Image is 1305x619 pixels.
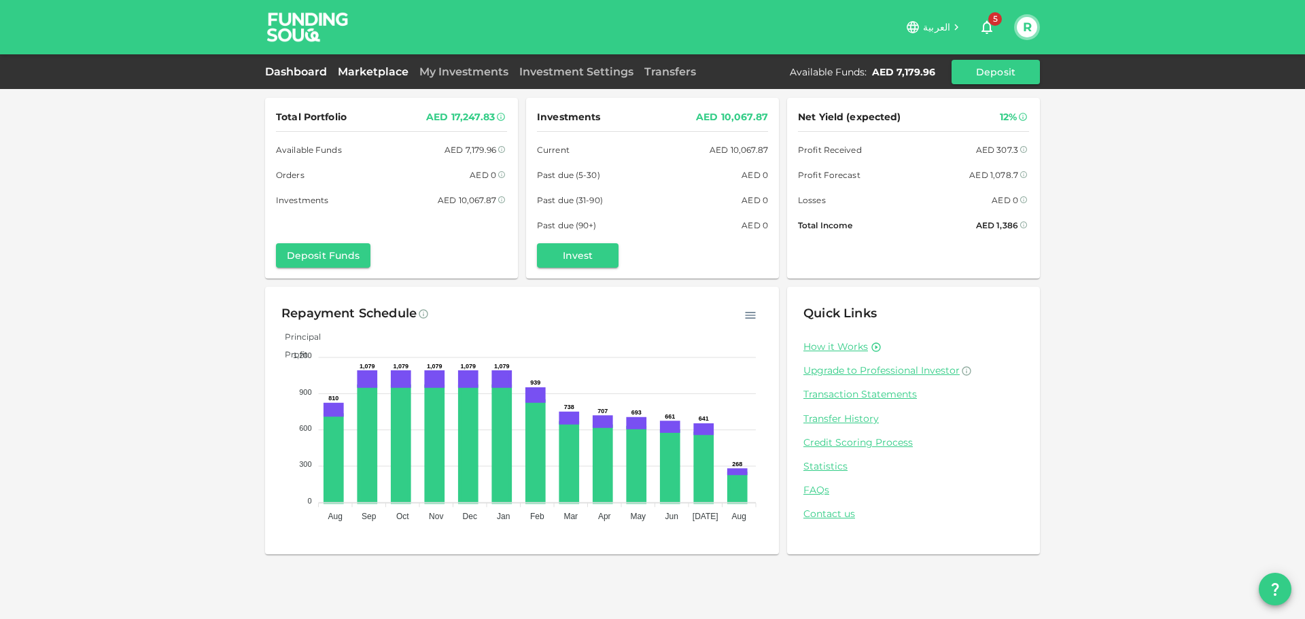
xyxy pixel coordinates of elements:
[976,218,1018,232] div: AED 1,386
[639,65,701,78] a: Transfers
[276,109,347,126] span: Total Portfolio
[328,512,343,521] tspan: Aug
[710,143,768,157] div: AED 10,067.87
[281,303,417,325] div: Repayment Schedule
[275,349,308,359] span: Profit
[803,306,877,321] span: Quick Links
[497,512,510,521] tspan: Jan
[803,364,960,376] span: Upgrade to Professional Investor
[563,512,578,521] tspan: Mar
[952,60,1040,84] button: Deposit
[1259,573,1291,605] button: question
[988,12,1002,26] span: 5
[537,193,603,207] span: Past due (31-90)
[872,65,935,79] div: AED 7,179.96
[265,65,332,78] a: Dashboard
[923,21,950,33] span: العربية
[969,168,1018,182] div: AED 1,078.7
[426,109,495,126] div: AED 17,247.83
[803,340,868,353] a: How it Works
[798,143,862,157] span: Profit Received
[438,193,496,207] div: AED 10,067.87
[803,508,1024,520] a: Contact us
[307,497,311,505] tspan: 0
[470,168,496,182] div: AED 0
[276,243,370,268] button: Deposit Funds
[463,512,477,521] tspan: Dec
[973,14,1000,41] button: 5
[803,412,1024,425] a: Transfer History
[514,65,639,78] a: Investment Settings
[803,436,1024,449] a: Credit Scoring Process
[537,218,597,232] span: Past due (90+)
[803,388,1024,401] a: Transaction Statements
[537,168,600,182] span: Past due (5-30)
[276,193,328,207] span: Investments
[798,193,826,207] span: Losses
[362,512,377,521] tspan: Sep
[275,332,321,342] span: Principal
[530,512,544,521] tspan: Feb
[429,512,443,521] tspan: Nov
[992,193,1018,207] div: AED 0
[414,65,514,78] a: My Investments
[332,65,414,78] a: Marketplace
[742,168,768,182] div: AED 0
[630,512,646,521] tspan: May
[976,143,1018,157] div: AED 307.3
[696,109,768,126] div: AED 10,067.87
[537,243,619,268] button: Invest
[1017,17,1037,37] button: R
[299,460,311,468] tspan: 300
[742,218,768,232] div: AED 0
[665,512,678,521] tspan: Jun
[798,168,860,182] span: Profit Forecast
[598,512,611,521] tspan: Apr
[396,512,409,521] tspan: Oct
[790,65,867,79] div: Available Funds :
[742,193,768,207] div: AED 0
[798,109,901,126] span: Net Yield (expected)
[293,351,312,359] tspan: 1,200
[537,109,600,126] span: Investments
[798,218,852,232] span: Total Income
[803,484,1024,497] a: FAQs
[276,143,342,157] span: Available Funds
[803,460,1024,473] a: Statistics
[445,143,496,157] div: AED 7,179.96
[537,143,570,157] span: Current
[693,512,718,521] tspan: [DATE]
[276,168,304,182] span: Orders
[732,512,746,521] tspan: Aug
[299,388,311,396] tspan: 900
[1000,109,1017,126] div: 12%
[803,364,1024,377] a: Upgrade to Professional Investor
[299,424,311,432] tspan: 600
